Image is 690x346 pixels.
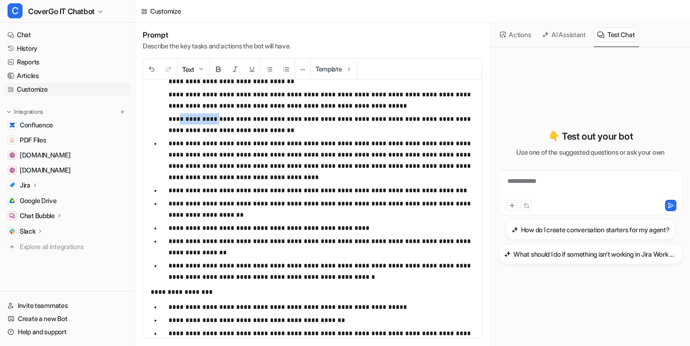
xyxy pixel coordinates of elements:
img: Ordered List [283,65,290,73]
a: Chat [4,28,131,41]
span: PDF Files [20,135,46,145]
button: Integrations [4,107,46,117]
img: Chat Bubble [9,213,15,219]
img: Bold [215,65,222,73]
img: Jira [9,182,15,188]
button: Bold [210,59,227,79]
h3: What should I do if something isn't working in Jira Work Management? [514,249,677,259]
img: Redo [165,65,172,73]
a: PDF FilesPDF Files [4,134,131,147]
a: support.atlassian.com[DOMAIN_NAME] [4,164,131,177]
a: Help and support [4,325,131,338]
a: Explore all integrations [4,240,131,253]
p: Chat Bubble [20,211,55,220]
span: Explore all integrations [20,239,127,254]
img: menu_add.svg [119,109,126,115]
button: ─ [295,59,310,79]
a: Articles [4,69,131,82]
h1: Prompt [143,30,291,39]
img: Underline [248,65,256,73]
a: community.atlassian.com[DOMAIN_NAME] [4,149,131,162]
button: AI Assistant [539,27,590,42]
span: C [8,3,23,18]
span: [DOMAIN_NAME] [20,150,70,160]
button: Actions [497,27,535,42]
p: 👇 Test out your bot [548,129,633,143]
img: PDF Files [9,137,15,143]
img: community.atlassian.com [9,152,15,158]
p: Integrations [14,108,43,116]
span: CoverGo IT Chatbot [28,5,95,18]
div: Customize [150,6,181,16]
a: Customize [4,83,131,96]
img: Confluence [9,122,15,128]
button: Ordered List [278,59,295,79]
img: How do I create conversation starters for my agent? [512,226,518,233]
p: Slack [20,227,36,236]
p: Jira [20,181,31,190]
button: How do I create conversation starters for my agent?How do I create conversation starters for my a... [506,219,675,240]
a: ConfluenceConfluence [4,118,131,132]
button: Test Chat [594,27,639,42]
img: Google Drive [9,198,15,204]
img: Dropdown Down Arrow [197,65,205,73]
a: Create a new Bot [4,312,131,325]
button: Unordered List [261,59,278,79]
h3: How do I create conversation starters for my agent? [521,225,670,235]
a: Reports [4,55,131,69]
img: Italic [231,65,239,73]
button: Undo [143,59,160,79]
span: [DOMAIN_NAME] [20,165,70,175]
button: Redo [160,59,177,79]
p: Describe the key tasks and actions the bot will have. [143,41,291,51]
img: support.atlassian.com [9,167,15,173]
p: Use one of the suggested questions or ask your own [516,147,665,157]
a: Google DriveGoogle Drive [4,194,131,207]
img: expand menu [6,109,12,115]
img: Template [345,65,353,73]
button: Template [311,59,357,79]
img: Unordered List [266,65,273,73]
img: Undo [148,65,155,73]
img: Slack [9,228,15,234]
button: Text [177,59,209,79]
button: Underline [244,59,261,79]
img: explore all integrations [8,242,17,252]
a: Invite teammates [4,299,131,312]
button: What should I do if something isn't working in Jira Work Management?What should I do if something... [498,244,682,264]
span: Google Drive [20,196,57,205]
img: What should I do if something isn't working in Jira Work Management? [504,251,511,258]
a: History [4,42,131,55]
span: Confluence [20,120,53,130]
button: Italic [227,59,244,79]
